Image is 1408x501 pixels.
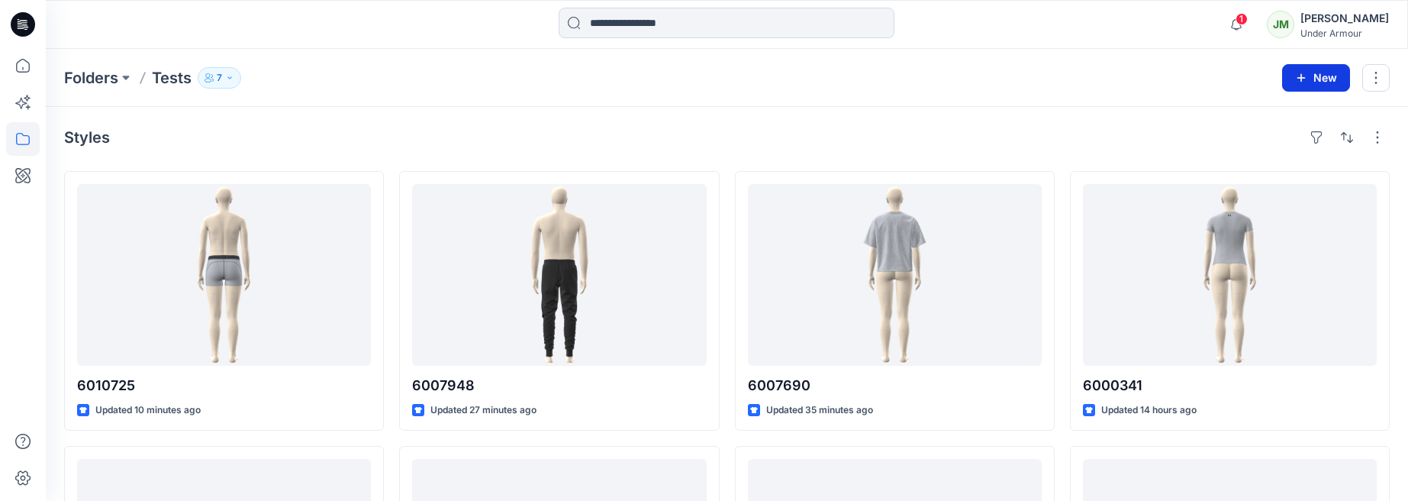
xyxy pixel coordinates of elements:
div: Under Armour [1300,27,1389,39]
a: 6000341 [1083,184,1377,366]
p: 6007690 [748,375,1042,396]
button: New [1282,64,1350,92]
p: 6000341 [1083,375,1377,396]
div: [PERSON_NAME] [1300,9,1389,27]
p: Updated 10 minutes ago [95,402,201,419]
a: Folders [64,67,118,89]
span: 1 [1236,13,1248,25]
a: 6010725 [77,184,371,366]
p: 6010725 [77,375,371,396]
p: 7 [217,69,222,86]
a: 6007690 [748,184,1042,366]
p: Updated 27 minutes ago [430,402,536,419]
p: Tests [152,67,192,89]
h4: Styles [64,128,110,147]
p: Updated 35 minutes ago [766,402,873,419]
div: JM [1267,11,1294,38]
p: Updated 14 hours ago [1101,402,1197,419]
p: 6007948 [412,375,706,396]
button: 7 [198,67,241,89]
a: 6007948 [412,184,706,366]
